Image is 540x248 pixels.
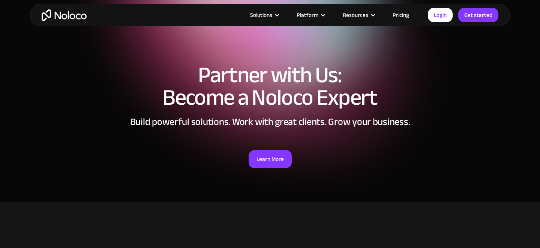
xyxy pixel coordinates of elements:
[37,64,502,109] h1: Partner with Us: Become a Noloco Expert
[42,9,87,21] a: home
[250,10,272,20] div: Solutions
[287,10,333,20] div: Platform
[428,8,453,22] a: Login
[458,8,498,22] a: Get started
[249,150,292,168] a: Learn More
[333,10,383,20] div: Resources
[130,113,410,131] strong: Build powerful solutions. Work with great clients. Grow your business.
[241,10,287,20] div: Solutions
[297,10,318,20] div: Platform
[383,10,418,20] a: Pricing
[343,10,368,20] div: Resources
